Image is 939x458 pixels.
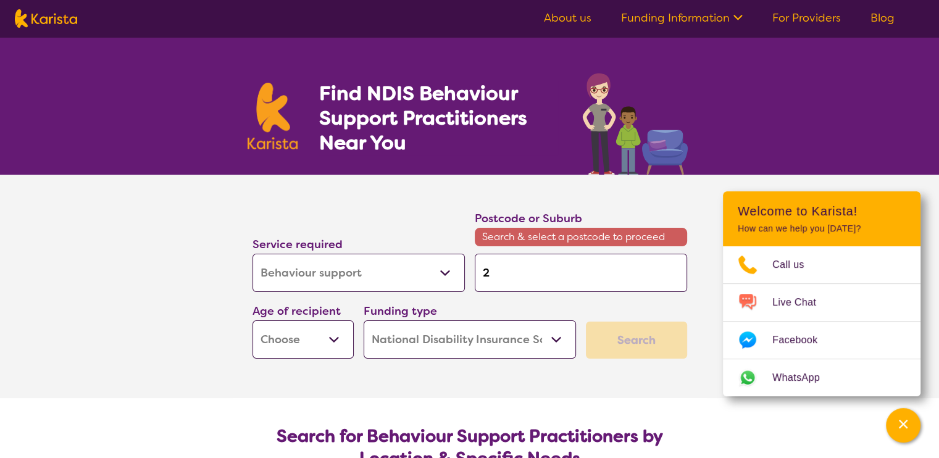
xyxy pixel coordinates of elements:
input: Type [475,254,687,292]
button: Channel Menu [886,408,920,443]
span: Call us [772,256,819,274]
label: Funding type [364,304,437,319]
span: Live Chat [772,293,831,312]
ul: Choose channel [723,246,920,396]
a: Funding Information [621,10,743,25]
a: Web link opens in a new tab. [723,359,920,396]
a: Blog [870,10,895,25]
h1: Find NDIS Behaviour Support Practitioners Near You [319,81,557,155]
label: Service required [252,237,343,252]
span: Search & select a postcode to proceed [475,228,687,246]
img: Karista logo [248,83,298,149]
img: Karista logo [15,9,77,28]
p: How can we help you [DATE]? [738,223,906,234]
label: Postcode or Suburb [475,211,582,226]
a: For Providers [772,10,841,25]
a: About us [544,10,591,25]
img: behaviour-support [579,67,692,175]
span: WhatsApp [772,368,835,387]
span: Facebook [772,331,832,349]
label: Age of recipient [252,304,341,319]
div: Channel Menu [723,191,920,396]
h2: Welcome to Karista! [738,204,906,219]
